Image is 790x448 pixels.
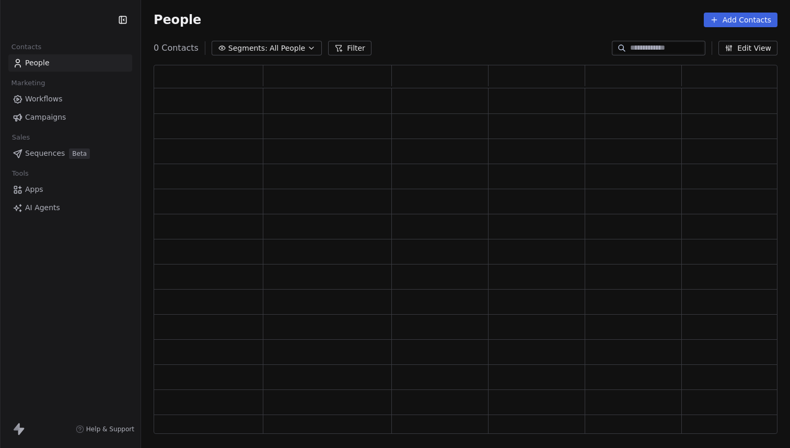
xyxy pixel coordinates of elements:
span: Sales [7,130,34,145]
span: 0 Contacts [154,42,199,54]
span: People [154,12,201,28]
a: SequencesBeta [8,145,132,162]
span: Contacts [7,39,46,55]
span: Sequences [25,148,65,159]
span: AI Agents [25,202,60,213]
button: Filter [328,41,371,55]
span: Marketing [7,75,50,91]
button: Add Contacts [704,13,777,27]
a: AI Agents [8,199,132,216]
span: Segments: [228,43,268,54]
a: Apps [8,181,132,198]
button: Edit View [718,41,777,55]
span: Help & Support [86,425,134,433]
span: Apps [25,184,43,195]
span: Campaigns [25,112,66,123]
span: Beta [69,148,90,159]
a: Help & Support [76,425,134,433]
span: Workflows [25,94,63,105]
div: grid [154,88,779,434]
span: People [25,58,50,68]
a: Workflows [8,90,132,108]
span: All People [270,43,305,54]
a: People [8,54,132,72]
a: Campaigns [8,109,132,126]
span: Tools [7,166,33,181]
